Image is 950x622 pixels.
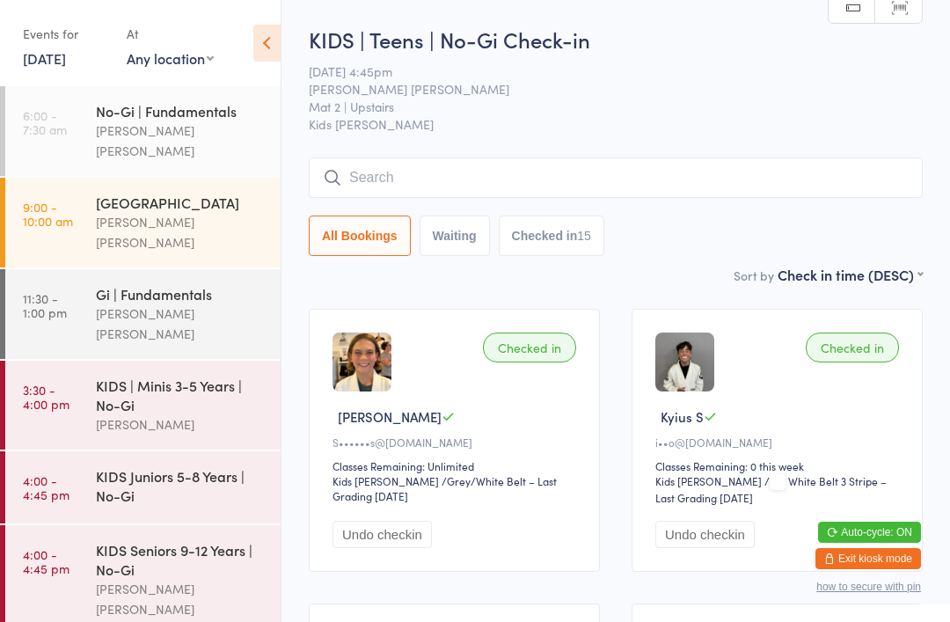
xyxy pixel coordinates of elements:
span: Kids [PERSON_NAME] [309,115,923,133]
span: Mat 2 | Upstairs [309,98,895,115]
div: [PERSON_NAME] [PERSON_NAME] [96,212,266,252]
button: Waiting [420,216,490,256]
button: Undo checkin [332,521,432,548]
div: Checked in [483,333,576,362]
span: [PERSON_NAME] [PERSON_NAME] [309,80,895,98]
input: Search [309,157,923,198]
button: Checked in15 [499,216,604,256]
div: KIDS | Minis 3-5 Years | No-Gi [96,376,266,414]
span: Kyius S [661,407,704,426]
label: Sort by [734,267,774,284]
div: [PERSON_NAME] [PERSON_NAME] [96,121,266,161]
a: 9:00 -10:00 am[GEOGRAPHIC_DATA][PERSON_NAME] [PERSON_NAME] [5,178,281,267]
div: Check in time (DESC) [778,265,923,284]
time: 4:00 - 4:45 pm [23,547,69,575]
span: / Grey/White Belt – Last Grading [DATE] [332,473,557,503]
a: 11:30 -1:00 pmGi | Fundamentals[PERSON_NAME] [PERSON_NAME] [5,269,281,359]
div: [PERSON_NAME] [PERSON_NAME] [96,304,266,344]
button: All Bookings [309,216,411,256]
div: Gi | Fundamentals [96,284,266,304]
div: Checked in [806,333,899,362]
span: [DATE] 4:45pm [309,62,895,80]
button: Exit kiosk mode [815,548,921,569]
div: Classes Remaining: 0 this week [655,458,904,473]
span: / White Belt 3 Stripe – Last Grading [DATE] [655,473,887,505]
div: Events for [23,19,109,48]
a: 6:00 -7:30 amNo-Gi | Fundamentals[PERSON_NAME] [PERSON_NAME] [5,86,281,176]
span: [PERSON_NAME] [338,407,442,426]
time: 9:00 - 10:00 am [23,200,73,228]
a: 4:00 -4:45 pmKIDS Juniors 5-8 Years | No-Gi [5,451,281,523]
time: 3:30 - 4:00 pm [23,383,69,411]
div: KIDS Juniors 5-8 Years | No-Gi [96,466,266,505]
div: [PERSON_NAME] [PERSON_NAME] [96,579,266,619]
button: how to secure with pin [816,581,921,593]
div: No-Gi | Fundamentals [96,101,266,121]
div: KIDS Seniors 9-12 Years | No-Gi [96,540,266,579]
button: Undo checkin [655,521,755,548]
button: Auto-cycle: ON [818,522,921,543]
a: [DATE] [23,48,66,68]
img: image1730274086.png [655,333,714,391]
div: [GEOGRAPHIC_DATA] [96,193,266,212]
div: [PERSON_NAME] [96,414,266,435]
time: 6:00 - 7:30 am [23,108,67,136]
div: S••••••s@[DOMAIN_NAME] [332,435,581,450]
h2: KIDS | Teens | No-Gi Check-in [309,25,923,54]
div: Kids [PERSON_NAME] [332,473,439,488]
div: 15 [577,229,591,243]
div: Classes Remaining: Unlimited [332,458,581,473]
div: Kids [PERSON_NAME] [655,473,762,488]
time: 11:30 - 1:00 pm [23,291,67,319]
div: At [127,19,214,48]
a: 3:30 -4:00 pmKIDS | Minis 3-5 Years | No-Gi[PERSON_NAME] [5,361,281,450]
div: Any location [127,48,214,68]
time: 4:00 - 4:45 pm [23,473,69,501]
div: i••o@[DOMAIN_NAME] [655,435,904,450]
img: image1712129451.png [332,333,391,391]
